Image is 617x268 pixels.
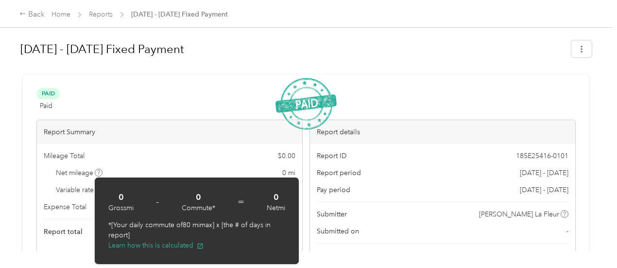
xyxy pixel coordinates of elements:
[278,151,295,161] span: $ 0.00
[563,214,617,268] iframe: Everlance-gr Chat Button Frame
[108,240,204,250] button: Learn how this is calculated
[56,185,103,195] span: Variable rate
[317,226,359,236] span: Submitted on
[44,227,83,237] span: Report total
[275,78,337,130] img: PaidStamp
[44,151,85,161] span: Mileage Total
[44,202,86,212] span: Expense Total
[267,203,285,213] div: Net mi
[131,9,228,19] span: [DATE] - [DATE] Fixed Payment
[310,120,575,144] div: Report details
[274,191,279,203] strong: 0
[495,250,567,261] span: [PERSON_NAME] FAVR
[520,185,568,195] span: [DATE] - [DATE]
[156,195,159,209] span: -
[317,185,350,195] span: Pay period
[516,151,568,161] span: 185E25416-0101
[89,10,113,18] a: Reports
[238,195,244,209] span: =
[317,168,361,178] span: Report period
[37,120,302,144] div: Report Summary
[317,250,350,261] span: Approvers
[40,101,52,111] span: Paid
[317,151,347,161] span: Report ID
[196,191,201,203] strong: 0
[119,191,124,203] strong: 0
[520,168,568,178] span: [DATE] - [DATE]
[282,168,295,178] span: 0 mi
[479,209,559,219] span: [PERSON_NAME] La Fleur
[20,37,565,61] h1: Sep 1 - 15, 2025 Fixed Payment
[182,203,215,213] div: Commute*
[19,9,45,20] div: Back
[56,168,103,178] span: Net mileage
[317,209,347,219] span: Submitter
[108,203,134,213] div: Gross mi
[51,10,70,18] a: Home
[108,220,285,240] p: *[Your daily commute of 80 mi max] x [the # of days in report]
[36,88,60,99] span: Paid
